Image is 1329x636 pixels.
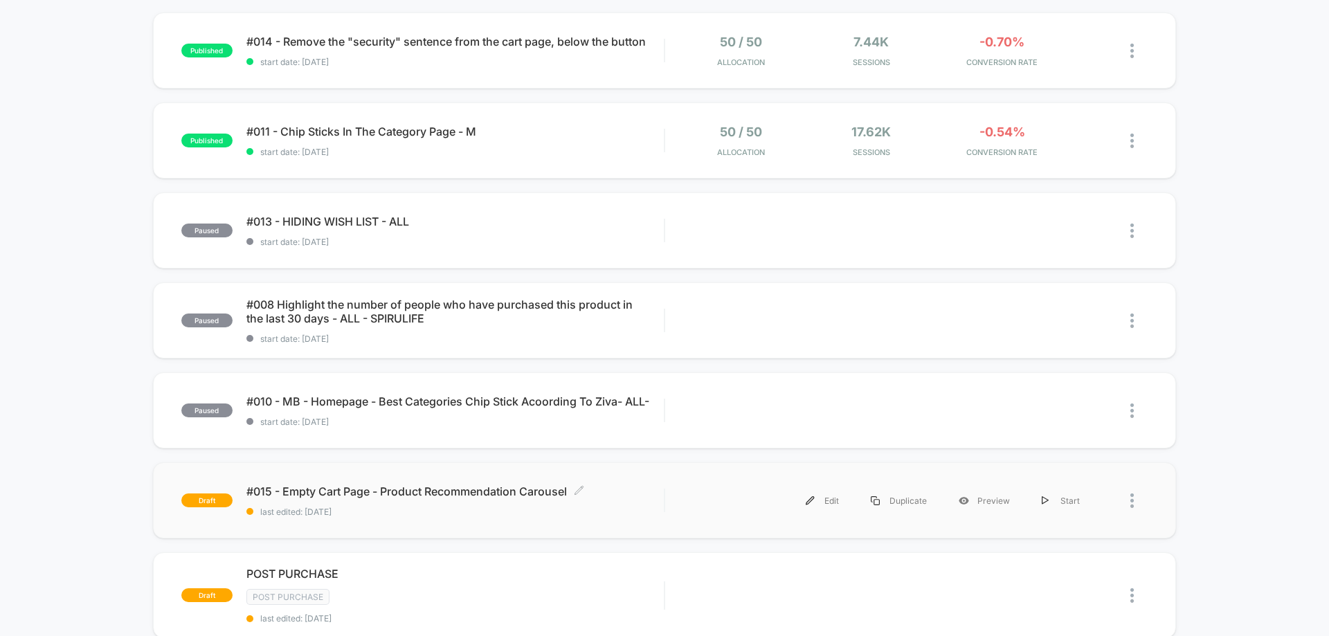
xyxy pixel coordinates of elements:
[943,485,1026,516] div: Preview
[717,147,765,157] span: Allocation
[181,134,233,147] span: published
[246,147,664,157] span: start date: [DATE]
[181,588,233,602] span: draft
[246,394,664,408] span: #010 - MB - Homepage - Best Categories Chip Stick Acoording To Ziva- ALL-
[1042,496,1049,505] img: menu
[1130,493,1134,508] img: close
[810,57,934,67] span: Sessions
[810,147,934,157] span: Sessions
[246,215,664,228] span: #013 - HIDING WISH LIST - ALL
[940,147,1064,157] span: CONVERSION RATE
[246,507,664,517] span: last edited: [DATE]
[1130,134,1134,148] img: close
[1026,485,1096,516] div: Start
[717,57,765,67] span: Allocation
[806,496,815,505] img: menu
[181,493,233,507] span: draft
[1130,588,1134,603] img: close
[1130,403,1134,418] img: close
[181,314,233,327] span: paused
[246,57,664,67] span: start date: [DATE]
[246,589,329,605] span: Post Purchase
[851,125,891,139] span: 17.62k
[979,125,1025,139] span: -0.54%
[853,35,889,49] span: 7.44k
[940,57,1064,67] span: CONVERSION RATE
[246,298,664,325] span: #008 Highlight the number of people who have purchased this product in the last 30 days - ALL - S...
[1130,314,1134,328] img: close
[790,485,855,516] div: Edit
[246,35,664,48] span: #014 - Remove the "security" sentence from the cart page, below the button
[181,224,233,237] span: paused
[181,44,233,57] span: published
[246,567,664,581] span: POST PURCHASE
[720,35,762,49] span: 50 / 50
[246,237,664,247] span: start date: [DATE]
[246,484,664,498] span: #015 - Empty Cart Page - Product Recommendation Carousel
[246,417,664,427] span: start date: [DATE]
[979,35,1024,49] span: -0.70%
[1130,44,1134,58] img: close
[246,613,664,624] span: last edited: [DATE]
[855,485,943,516] div: Duplicate
[246,334,664,344] span: start date: [DATE]
[246,125,664,138] span: #011 - Chip Sticks In The Category Page - M
[720,125,762,139] span: 50 / 50
[871,496,880,505] img: menu
[181,403,233,417] span: paused
[1130,224,1134,238] img: close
